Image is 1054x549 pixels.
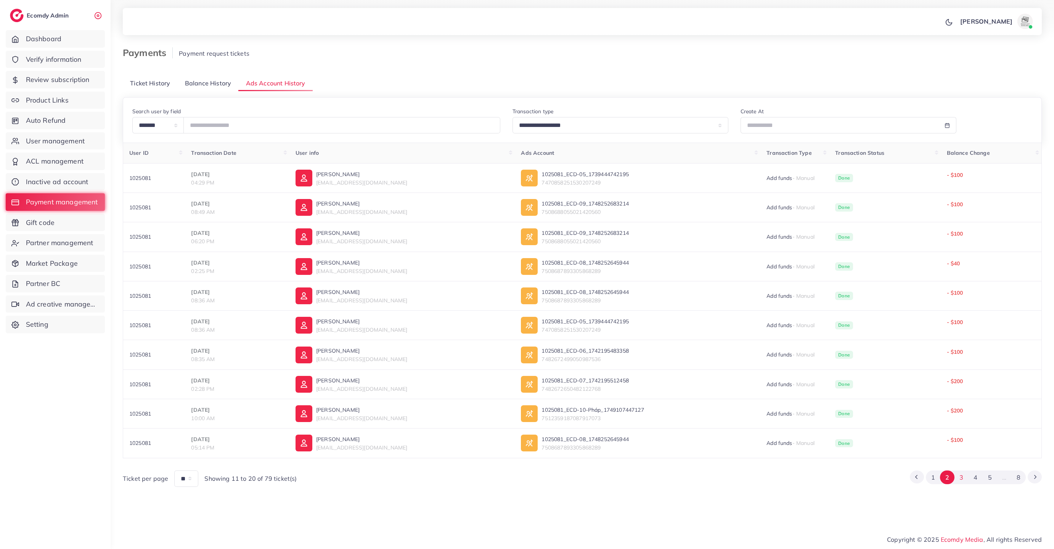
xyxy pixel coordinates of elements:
p: [DATE] [191,199,283,208]
p: [DATE] [191,376,283,385]
span: 08:36 AM [191,297,215,304]
p: 1025081_ECD-10-Pháp_1749107447127 [541,405,644,414]
span: Payment request tickets [179,50,249,57]
h3: Payments [123,47,173,58]
span: Transaction Type [766,149,812,156]
a: Market Package [6,255,105,272]
span: [EMAIL_ADDRESS][DOMAIN_NAME] [316,268,407,274]
p: [DATE] [191,317,283,326]
span: 7470858251530207249 [541,179,601,186]
p: 1025081_ECD-08_1748252645944 [541,435,628,444]
label: Create At [741,108,764,115]
span: [EMAIL_ADDRESS][DOMAIN_NAME] [316,297,407,304]
span: 7508688055021420560 [541,238,601,245]
p: - $100 [947,347,1035,356]
img: ic-user-info.36bf1079.svg [296,258,312,275]
img: ic-user-info.36bf1079.svg [296,347,312,363]
span: Done [835,380,853,388]
span: Balance History [185,79,231,88]
p: 1025081_ECD-09_1748252683214 [541,228,628,238]
img: ic-ad-info.7fc67b75.svg [521,347,538,363]
span: Inactive ad account [26,177,88,187]
p: [PERSON_NAME] [316,287,407,297]
img: ic-user-info.36bf1079.svg [296,405,312,422]
h2: Ecomdy Admin [27,12,71,19]
p: [PERSON_NAME] [316,258,407,267]
span: Verify information [26,55,82,64]
p: - $200 [947,377,1035,386]
span: 7508688055021420560 [541,209,601,215]
p: [DATE] [191,435,283,444]
span: Ticket per page [123,474,168,483]
p: [PERSON_NAME] [316,376,407,385]
span: - Manual [792,351,815,358]
span: Done [835,321,853,330]
a: Gift code [6,214,105,231]
p: - $100 [947,435,1035,445]
span: - Manual [792,175,815,181]
span: Add funds [766,410,815,417]
a: Partner management [6,234,105,252]
img: ic-user-info.36bf1079.svg [296,170,312,186]
span: [EMAIL_ADDRESS][DOMAIN_NAME] [316,444,407,451]
span: Dashboard [26,34,61,44]
img: ic-ad-info.7fc67b75.svg [521,376,538,393]
a: Product Links [6,91,105,109]
label: Transaction type [513,108,554,115]
p: [PERSON_NAME] [316,435,407,444]
span: 1025081 [129,292,151,299]
p: [DATE] [191,346,283,355]
span: - Manual [792,410,815,417]
img: ic-user-info.36bf1079.svg [296,376,312,393]
a: Ad creative management [6,295,105,313]
span: 04:29 PM [191,179,214,186]
span: Transaction Date [191,149,236,156]
span: 1025081 [129,175,151,181]
span: - Manual [792,204,815,211]
p: [PERSON_NAME] [316,346,407,355]
p: - $40 [947,259,1035,268]
p: [DATE] [191,228,283,238]
span: 08:49 AM [191,209,215,215]
span: Done [835,410,853,418]
img: ic-ad-info.7fc67b75.svg [521,170,538,186]
span: Add funds [766,292,815,299]
span: 1025081 [129,263,151,270]
span: [EMAIL_ADDRESS][DOMAIN_NAME] [316,326,407,333]
ul: Pagination [910,470,1042,485]
span: [EMAIL_ADDRESS][DOMAIN_NAME] [316,385,407,392]
a: Verify information [6,51,105,68]
span: 1025081 [129,351,151,358]
a: User management [6,132,105,150]
a: Setting [6,316,105,333]
span: Done [835,203,853,212]
span: Payment management [26,197,98,207]
p: [PERSON_NAME] [316,317,407,326]
p: 1025081_ECD-05_1739444742195 [541,317,628,326]
span: 1025081 [129,204,151,211]
p: 1025081_ECD-08_1748252645944 [541,258,628,267]
span: Ticket History [130,79,170,88]
img: ic-ad-info.7fc67b75.svg [521,405,538,422]
span: 1025081 [129,381,151,388]
span: Done [835,439,853,448]
a: logoEcomdy Admin [10,9,71,22]
span: - Manual [792,233,815,240]
a: Inactive ad account [6,173,105,191]
button: Go to page 1 [926,470,940,485]
span: 7508687893305868289 [541,297,601,304]
a: ACL management [6,152,105,170]
button: Go to previous page [910,470,924,483]
span: User management [26,136,85,146]
img: ic-ad-info.7fc67b75.svg [521,258,538,275]
p: - $100 [947,200,1035,209]
img: ic-ad-info.7fc67b75.svg [521,287,538,304]
span: Auto Refund [26,116,66,125]
span: Add funds [766,204,815,211]
p: [DATE] [191,405,283,414]
span: [EMAIL_ADDRESS][DOMAIN_NAME] [316,209,407,215]
a: [PERSON_NAME]avatar [956,14,1036,29]
p: 1025081_ECD-08_1748252645944 [541,287,628,297]
img: avatar [1017,14,1033,29]
img: ic-ad-info.7fc67b75.svg [521,317,538,334]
